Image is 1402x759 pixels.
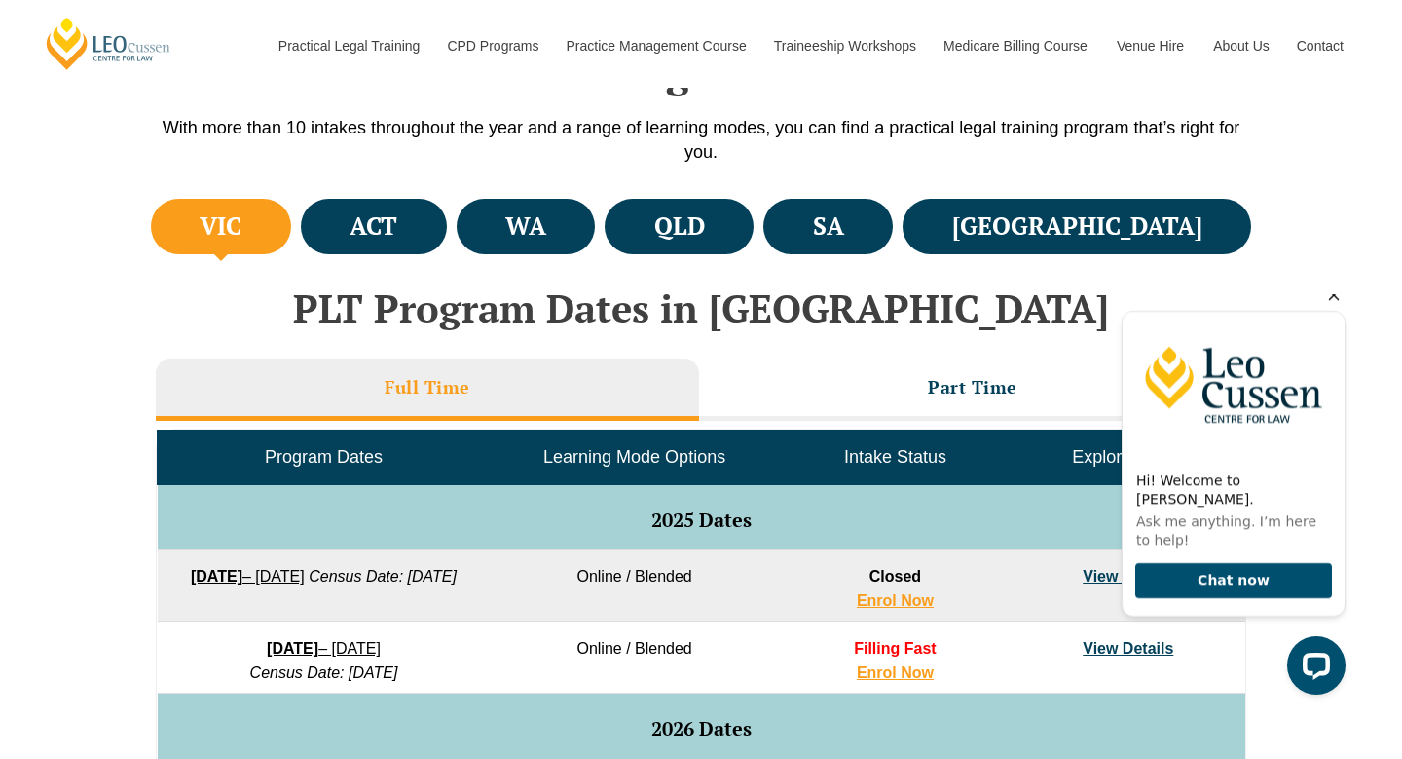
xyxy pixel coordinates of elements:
[651,715,752,741] span: 2026 Dates
[952,210,1202,243] h4: [GEOGRAPHIC_DATA]
[385,376,470,398] h3: Full Time
[44,16,173,71] a: [PERSON_NAME] Centre for Law
[552,4,759,88] a: Practice Management Course
[191,568,242,585] strong: [DATE]
[857,664,934,681] a: Enrol Now
[267,640,381,657] a: [DATE]– [DATE]
[146,48,1256,96] h2: PLT Program Dates
[869,568,921,585] span: Closed
[813,210,844,243] h4: SA
[1106,294,1353,710] iframe: LiveChat chat widget
[1083,640,1173,657] a: View Details
[17,18,239,164] img: Leo Cussen Centre for Law Logo
[844,447,946,467] span: Intake Status
[928,376,1017,398] h3: Part Time
[543,447,725,467] span: Learning Mode Options
[29,269,226,305] button: Chat now
[350,210,397,243] h4: ACT
[651,507,752,533] span: 2025 Dates
[30,218,225,255] p: Ask me anything. I’m here to help!
[854,640,936,657] span: Filling Fast
[759,4,929,88] a: Traineeship Workshops
[146,116,1256,165] p: With more than 10 intakes throughout the year and a range of learning modes, you can find a pract...
[309,568,457,585] em: Census Date: [DATE]
[1282,4,1358,88] a: Contact
[490,622,778,694] td: Online / Blended
[857,592,934,609] a: Enrol Now
[1083,568,1173,585] a: View Details
[181,342,240,400] button: Open LiveChat chat widget
[146,286,1256,329] h2: PLT Program Dates in [GEOGRAPHIC_DATA]
[200,210,241,243] h4: VIC
[1072,447,1184,467] span: Explore Intake
[505,210,546,243] h4: WA
[654,210,705,243] h4: QLD
[432,4,551,88] a: CPD Programs
[490,550,778,622] td: Online / Blended
[265,447,383,467] span: Program Dates
[30,177,225,214] h2: Hi! Welcome to [PERSON_NAME].
[1102,4,1199,88] a: Venue Hire
[929,4,1102,88] a: Medicare Billing Course
[264,4,433,88] a: Practical Legal Training
[250,664,398,681] em: Census Date: [DATE]
[1199,4,1282,88] a: About Us
[191,568,305,585] a: [DATE]– [DATE]
[267,640,318,657] strong: [DATE]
